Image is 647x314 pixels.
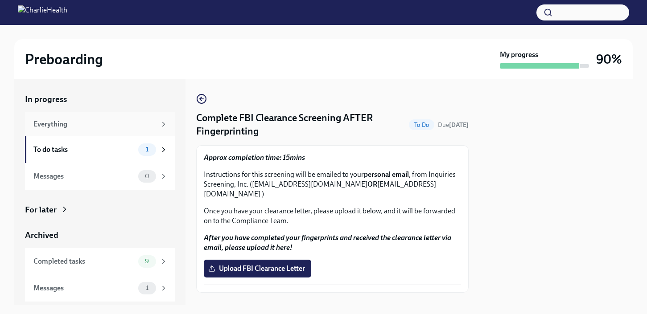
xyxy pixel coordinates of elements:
strong: Approx completion time: 15mins [204,153,305,162]
h2: Preboarding [25,50,103,68]
p: Once you have your clearance letter, please upload it below, and it will be forwarded on to the C... [204,206,461,226]
a: Completed tasks9 [25,248,175,275]
div: Messages [33,283,135,293]
strong: [DATE] [449,121,469,129]
strong: After you have completed your fingerprints and received the clearance letter via email, please up... [204,233,451,252]
div: For later [25,204,57,216]
a: To do tasks1 [25,136,175,163]
h3: 90% [596,51,622,67]
span: Due [438,121,469,129]
h4: Complete FBI Clearance Screening AFTER Fingerprinting [196,111,405,138]
div: Messages [33,171,135,181]
p: Instructions for this screening will be emailed to your , from Inquiries Screening, Inc. ([EMAIL_... [204,170,461,199]
label: Upload FBI Clearance Letter [204,260,311,277]
a: Archived [25,229,175,241]
span: 1 [140,285,154,291]
span: 1 [140,146,154,153]
span: September 8th, 2025 09:00 [438,121,469,129]
strong: My progress [500,50,538,60]
a: For later [25,204,175,216]
a: Messages1 [25,275,175,302]
div: Completed tasks [33,257,135,266]
span: To Do [409,122,434,128]
span: 9 [140,258,154,265]
img: CharlieHealth [18,5,67,20]
strong: personal email [364,170,409,179]
a: Everything [25,112,175,136]
div: Everything [33,119,156,129]
div: To do tasks [33,145,135,155]
a: Messages0 [25,163,175,190]
span: Upload FBI Clearance Letter [210,264,305,273]
strong: OR [367,180,377,188]
a: In progress [25,94,175,105]
span: 0 [140,173,155,179]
